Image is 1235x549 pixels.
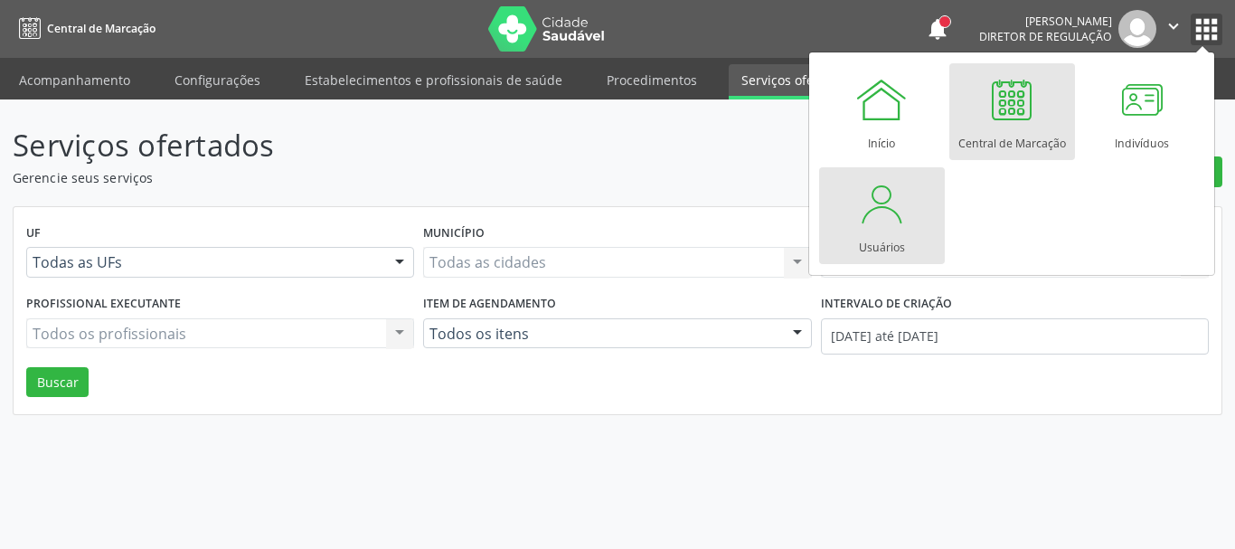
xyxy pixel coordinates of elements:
span: Central de Marcação [47,21,156,36]
a: Configurações [162,64,273,96]
label: UF [26,220,41,248]
p: Gerencie seus serviços [13,168,860,187]
span: Todos os itens [429,325,774,343]
a: Central de Marcação [949,63,1075,160]
input: Selecione um intervalo [821,318,1209,355]
button: apps [1191,14,1222,45]
a: Acompanhamento [6,64,143,96]
p: Serviços ofertados [13,123,860,168]
span: Diretor de regulação [979,29,1112,44]
label: Intervalo de criação [821,290,952,318]
span: Todas as UFs [33,253,377,271]
a: Procedimentos [594,64,710,96]
button: Buscar [26,367,89,398]
a: Serviços ofertados [729,64,865,99]
label: Município [423,220,485,248]
img: img [1118,10,1156,48]
a: Usuários [819,167,945,264]
div: [PERSON_NAME] [979,14,1112,29]
a: Central de Marcação [13,14,156,43]
a: Início [819,63,945,160]
label: Profissional executante [26,290,181,318]
button:  [1156,10,1191,48]
a: Indivíduos [1079,63,1205,160]
button: notifications [925,16,950,42]
i:  [1164,16,1183,36]
label: Item de agendamento [423,290,556,318]
a: Estabelecimentos e profissionais de saúde [292,64,575,96]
